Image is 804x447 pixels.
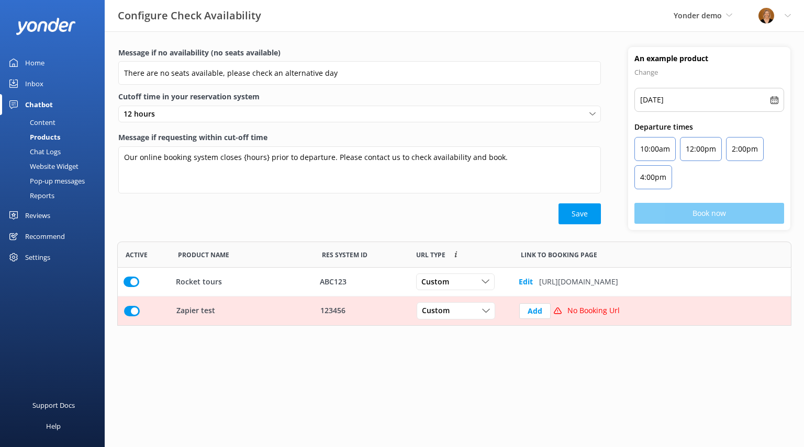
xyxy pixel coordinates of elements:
div: Inbox [25,73,43,94]
p: 10:00am [640,143,670,155]
button: Save [559,203,601,224]
a: Reports [6,188,105,203]
span: 12 hours [124,108,161,120]
div: row [117,268,791,296]
div: Help [46,416,61,437]
span: Custom [422,305,456,317]
p: [DATE] [640,94,664,106]
span: Link to booking page [521,250,597,260]
a: Chat Logs [6,144,105,159]
b: Edit [519,277,533,287]
label: Message if requesting within cut-off time [118,132,601,143]
div: ABC123 [320,276,403,288]
div: Settings [25,247,50,268]
button: Add [519,303,551,319]
div: Reports [6,188,54,203]
span: Active [126,250,148,260]
a: Products [6,130,105,144]
span: Yonder demo [674,10,722,20]
div: Website Widget [6,159,79,174]
h3: Configure Check Availability [118,7,261,24]
div: 123456 [320,305,402,317]
p: [URL][DOMAIN_NAME] [539,276,618,288]
p: 12:00pm [686,143,716,155]
div: Home [25,52,44,73]
p: 2:00pm [732,143,758,155]
span: Product Name [178,250,229,260]
div: Chat Logs [6,144,61,159]
div: row [117,296,791,325]
p: No Booking Url [567,305,620,317]
p: 4:00pm [640,171,666,184]
p: Zapier test [176,305,215,317]
h4: An example product [634,53,784,64]
div: Products [6,130,60,144]
img: 1-1617059290.jpg [758,8,774,24]
button: Edit [519,271,533,292]
label: Message if no availability (no seats available) [118,47,601,59]
div: Recommend [25,226,65,247]
div: Reviews [25,205,50,226]
span: Link to booking page [416,250,445,260]
span: Res System ID [322,250,367,260]
div: Chatbot [25,94,53,115]
a: Pop-up messages [6,174,105,188]
div: Pop-up messages [6,174,85,188]
a: Website Widget [6,159,105,174]
p: Change [634,66,784,78]
textarea: Our online booking system closes {hours} prior to departure. Please contact us to check availabil... [118,146,601,193]
span: Custom [421,276,455,288]
img: yonder-white-logo.png [16,18,76,35]
a: Content [6,115,105,130]
input: Enter a message [118,61,601,85]
label: Cutoff time in your reservation system [118,91,601,102]
div: Support Docs [32,395,75,416]
div: Content [6,115,55,130]
p: Rocket tours [176,276,222,288]
p: Departure times [634,121,784,133]
div: grid [117,268,791,325]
